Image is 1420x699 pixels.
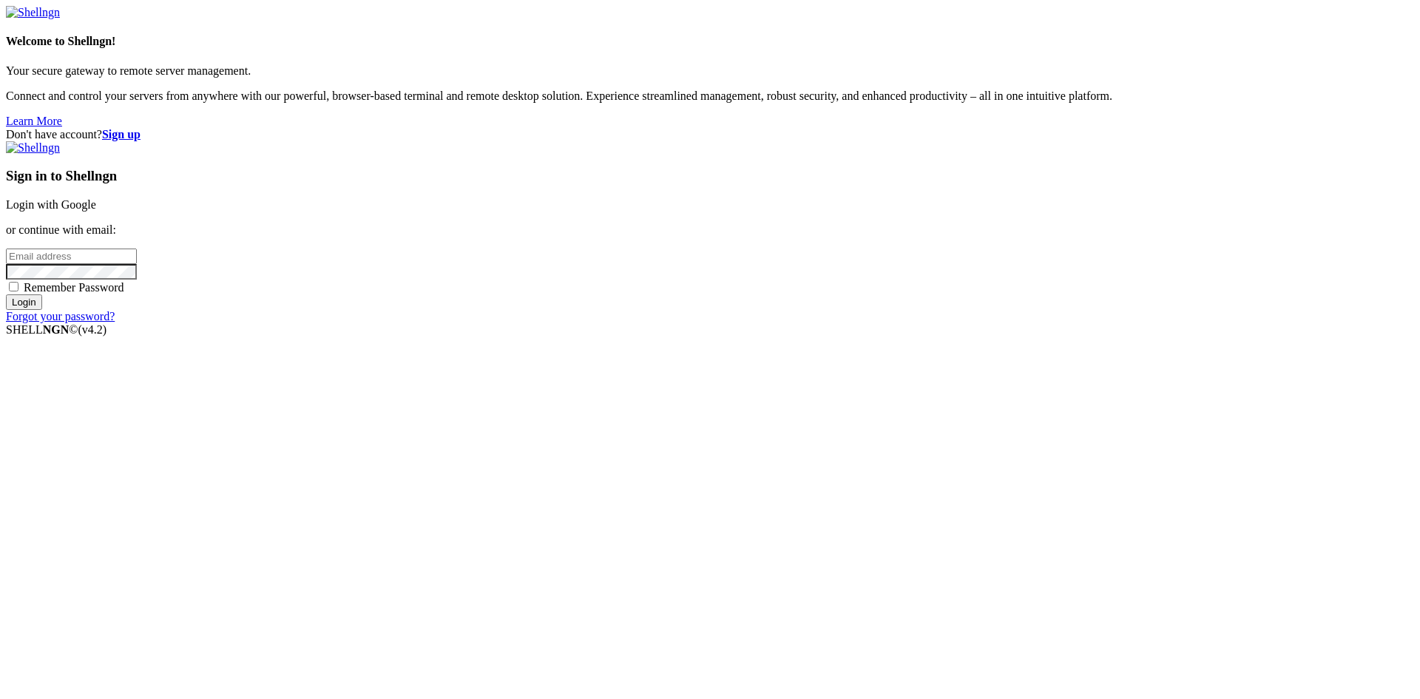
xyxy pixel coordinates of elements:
input: Login [6,294,42,310]
span: Remember Password [24,281,124,294]
a: Forgot your password? [6,310,115,323]
b: NGN [43,323,70,336]
h3: Sign in to Shellngn [6,168,1414,184]
input: Email address [6,249,137,264]
span: SHELL © [6,323,106,336]
input: Remember Password [9,282,18,291]
p: or continue with email: [6,223,1414,237]
p: Your secure gateway to remote server management. [6,64,1414,78]
img: Shellngn [6,6,60,19]
p: Connect and control your servers from anywhere with our powerful, browser-based terminal and remo... [6,90,1414,103]
a: Sign up [102,128,141,141]
span: 4.2.0 [78,323,107,336]
h4: Welcome to Shellngn! [6,35,1414,48]
a: Login with Google [6,198,96,211]
div: Don't have account? [6,128,1414,141]
img: Shellngn [6,141,60,155]
a: Learn More [6,115,62,127]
